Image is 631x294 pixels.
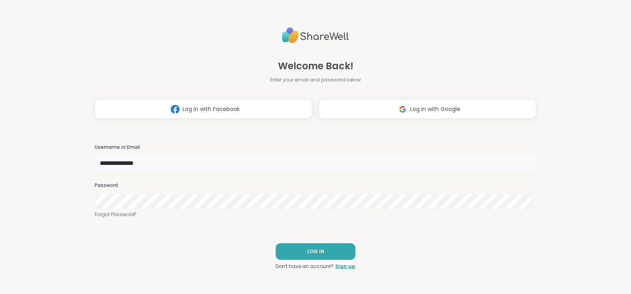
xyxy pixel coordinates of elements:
[276,243,355,260] button: LOG IN
[282,24,349,46] img: ShareWell Logo
[183,105,240,113] span: Log in with Facebook
[168,102,183,116] img: ShareWell Logomark
[278,59,353,73] span: Welcome Back!
[319,99,536,119] button: Log in with Google
[95,144,536,151] h3: Username or Email
[95,99,312,119] button: Log in with Facebook
[270,76,361,83] span: Enter your email and password below
[410,105,460,113] span: Log in with Google
[95,211,536,218] a: Forgot Password?
[95,182,536,189] h3: Password
[395,102,410,116] img: ShareWell Logomark
[307,248,324,255] span: LOG IN
[335,263,355,270] a: Sign up
[276,263,334,270] span: Don't have an account?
